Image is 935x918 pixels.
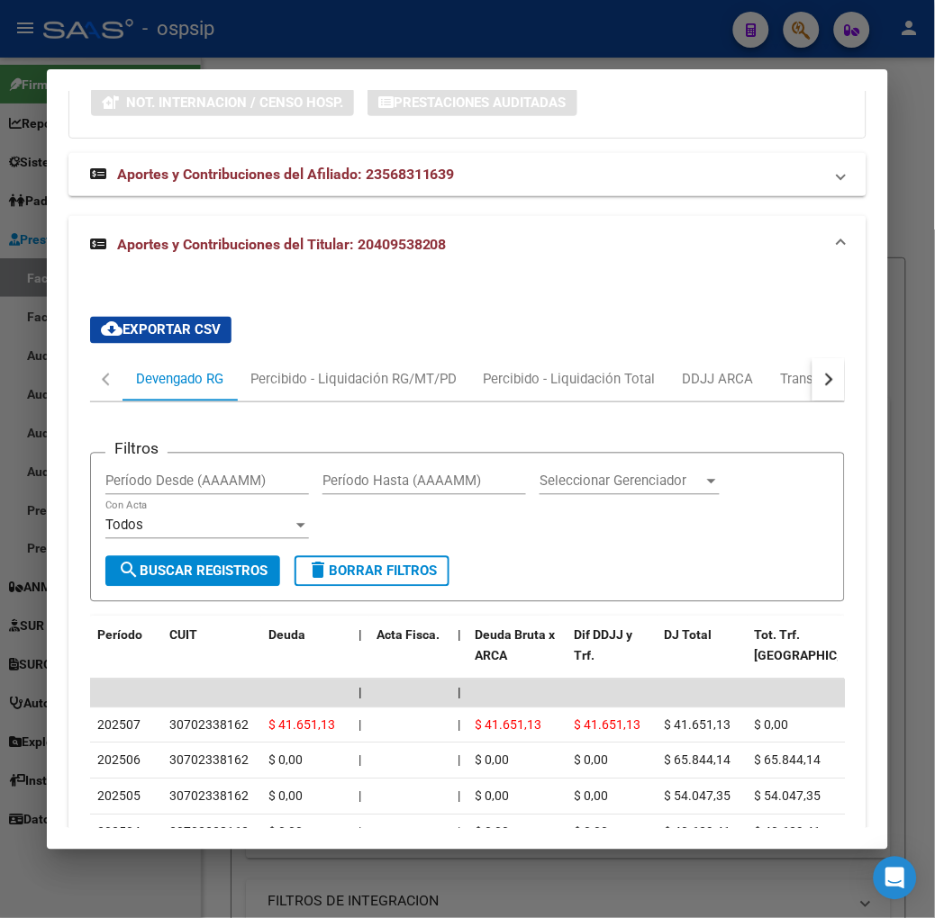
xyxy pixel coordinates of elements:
datatable-header-cell: Acta Fisca. [369,616,450,696]
div: DDJJ ARCA [683,370,754,390]
span: $ 54.047,35 [665,789,731,804]
datatable-header-cell: | [351,616,369,696]
span: | [845,686,849,700]
span: Tot. Trf. [GEOGRAPHIC_DATA] [755,628,877,663]
span: Aportes y Contribuciones del Titular: 20409538208 [117,236,447,253]
mat-icon: delete [307,560,329,581]
span: $ 65.844,14 [755,753,822,768]
span: | [359,718,361,733]
span: $ 40.629,41 [755,825,822,840]
datatable-header-cell: | [450,616,468,696]
div: Devengado RG [136,370,223,390]
span: $ 54.047,35 [755,789,822,804]
span: 202506 [97,753,141,768]
div: 30702338162 [169,787,249,807]
span: $ 0,00 [575,789,609,804]
span: | [458,753,460,768]
span: CUIT [169,628,197,643]
span: | [458,825,460,840]
span: Prestaciones Auditadas [394,94,567,111]
span: Exportar CSV [101,322,221,338]
span: Not. Internacion / Censo Hosp. [126,94,343,111]
span: Todos [105,517,143,534]
span: $ 0,00 [575,753,609,768]
span: $ 0,00 [268,789,303,804]
div: Percibido - Liquidación RG/MT/PD [250,370,457,390]
span: $ 0,00 [755,718,789,733]
datatable-header-cell: CUIT [162,616,261,696]
datatable-header-cell: Dif DDJJ y Trf. [567,616,658,696]
button: Not. Internacion / Censo Hosp. [91,88,354,116]
datatable-header-cell: Deuda [261,616,351,696]
span: $ 40.629,41 [665,825,731,840]
span: Acta Fisca. [377,628,440,643]
button: Prestaciones Auditadas [368,88,577,116]
datatable-header-cell: | [838,616,856,696]
span: | [845,789,848,804]
div: 30702338162 [169,715,249,736]
span: $ 41.651,13 [268,718,335,733]
span: | [458,718,460,733]
div: Open Intercom Messenger [874,857,917,900]
span: | [359,789,361,804]
div: Percibido - Liquidación Total [484,370,656,390]
span: DJ Total [665,628,713,643]
span: $ 0,00 [268,753,303,768]
span: Dif DDJJ y Trf. [575,628,633,663]
span: Seleccionar Gerenciador [540,473,704,490]
span: Deuda Bruta x ARCA [476,628,556,663]
span: | [359,686,362,700]
datatable-header-cell: DJ Total [658,616,748,696]
span: $ 0,00 [476,753,510,768]
span: $ 0,00 [268,825,303,840]
span: | [458,686,461,700]
span: $ 41.651,13 [476,718,542,733]
datatable-header-cell: Período [90,616,162,696]
span: 202507 [97,718,141,733]
span: | [845,718,848,733]
span: | [845,753,848,768]
span: $ 0,00 [476,825,510,840]
span: Aportes y Contribuciones del Afiliado: 23568311639 [117,166,455,183]
span: | [359,825,361,840]
button: Borrar Filtros [295,556,449,587]
span: Buscar Registros [118,563,268,580]
span: $ 41.651,13 [665,718,731,733]
mat-expansion-panel-header: Aportes y Contribuciones del Afiliado: 23568311639 [68,153,867,196]
span: | [458,789,460,804]
mat-expansion-panel-header: Aportes y Contribuciones del Titular: 20409538208 [68,216,867,274]
div: 30702338162 [169,751,249,771]
div: Transferencias ARCA [781,370,909,390]
span: | [359,753,361,768]
span: 202505 [97,789,141,804]
mat-icon: search [118,560,140,581]
mat-icon: cloud_download [101,319,123,340]
span: Borrar Filtros [307,563,437,580]
span: | [458,628,461,643]
span: $ 65.844,14 [665,753,731,768]
span: $ 0,00 [575,825,609,840]
datatable-header-cell: Deuda Bruta x ARCA [468,616,567,696]
button: Buscar Registros [105,556,280,587]
button: Exportar CSV [90,317,231,344]
span: 202504 [97,825,141,840]
span: | [845,628,849,643]
span: | [845,825,848,840]
div: 30702338162 [169,823,249,843]
span: Período [97,628,142,643]
span: $ 41.651,13 [575,718,641,733]
h3: Filtros [105,439,168,459]
span: $ 0,00 [476,789,510,804]
datatable-header-cell: Tot. Trf. Bruto [748,616,838,696]
span: Deuda [268,628,305,643]
span: | [359,628,362,643]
